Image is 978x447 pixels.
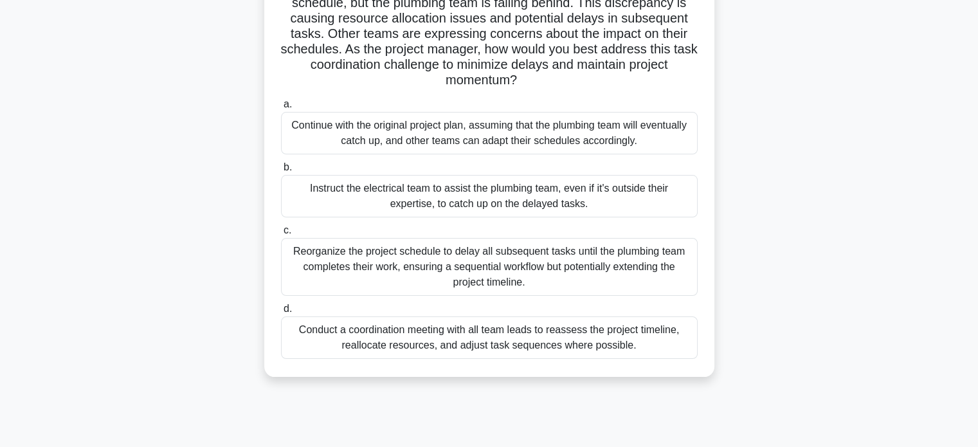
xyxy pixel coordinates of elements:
[281,316,698,359] div: Conduct a coordination meeting with all team leads to reassess the project timeline, reallocate r...
[281,238,698,296] div: Reorganize the project schedule to delay all subsequent tasks until the plumbing team completes t...
[281,175,698,217] div: Instruct the electrical team to assist the plumbing team, even if it's outside their expertise, t...
[284,303,292,314] span: d.
[284,98,292,109] span: a.
[284,161,292,172] span: b.
[284,224,291,235] span: c.
[281,112,698,154] div: Continue with the original project plan, assuming that the plumbing team will eventually catch up...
